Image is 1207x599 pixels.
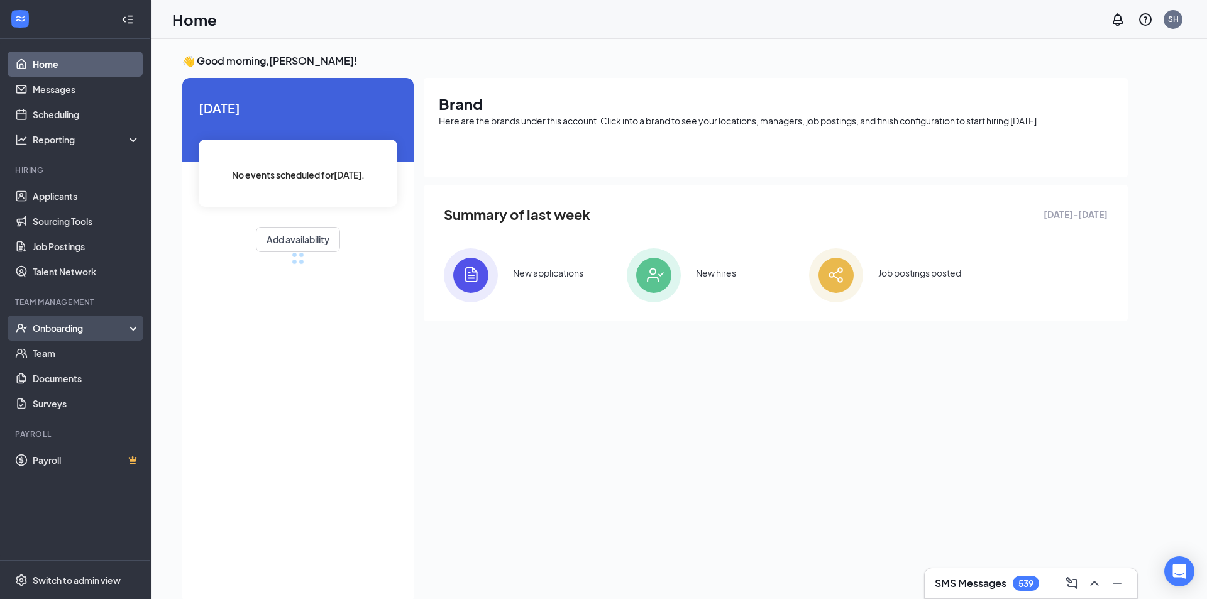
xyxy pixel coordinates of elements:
svg: WorkstreamLogo [14,13,26,25]
a: Messages [33,77,140,102]
span: Summary of last week [444,204,590,226]
span: [DATE] - [DATE] [1044,207,1108,221]
svg: QuestionInfo [1138,12,1153,27]
h3: 👋 Good morning, [PERSON_NAME] ! [182,54,1128,68]
div: Hiring [15,165,138,175]
svg: ChevronUp [1087,576,1102,591]
svg: Analysis [15,133,28,146]
h1: Home [172,9,217,30]
div: Payroll [15,429,138,439]
img: icon [809,248,863,302]
a: Talent Network [33,259,140,284]
div: Job postings posted [878,267,961,279]
span: No events scheduled for [DATE] . [232,168,365,182]
a: PayrollCrown [33,448,140,473]
div: Switch to admin view [33,574,121,586]
a: Sourcing Tools [33,209,140,234]
svg: Settings [15,574,28,586]
h1: Brand [439,93,1113,114]
a: Team [33,341,140,366]
div: Here are the brands under this account. Click into a brand to see your locations, managers, job p... [439,114,1113,127]
svg: Notifications [1110,12,1125,27]
button: Add availability [256,227,340,252]
div: Onboarding [33,322,130,334]
a: Surveys [33,391,140,416]
span: [DATE] [199,98,397,118]
button: ChevronUp [1084,573,1105,593]
svg: Minimize [1110,576,1125,591]
a: Home [33,52,140,77]
button: Minimize [1107,573,1127,593]
svg: Collapse [121,13,134,26]
div: loading meetings... [292,252,304,265]
a: Applicants [33,184,140,209]
div: Reporting [33,133,141,146]
img: icon [444,248,498,302]
div: 539 [1018,578,1033,589]
div: New hires [696,267,736,279]
h3: SMS Messages [935,576,1006,590]
svg: UserCheck [15,322,28,334]
button: ComposeMessage [1062,573,1082,593]
div: Open Intercom Messenger [1164,556,1194,586]
svg: ComposeMessage [1064,576,1079,591]
img: icon [627,248,681,302]
div: New applications [513,267,583,279]
a: Documents [33,366,140,391]
div: Team Management [15,297,138,307]
a: Job Postings [33,234,140,259]
a: Scheduling [33,102,140,127]
div: SH [1168,14,1179,25]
